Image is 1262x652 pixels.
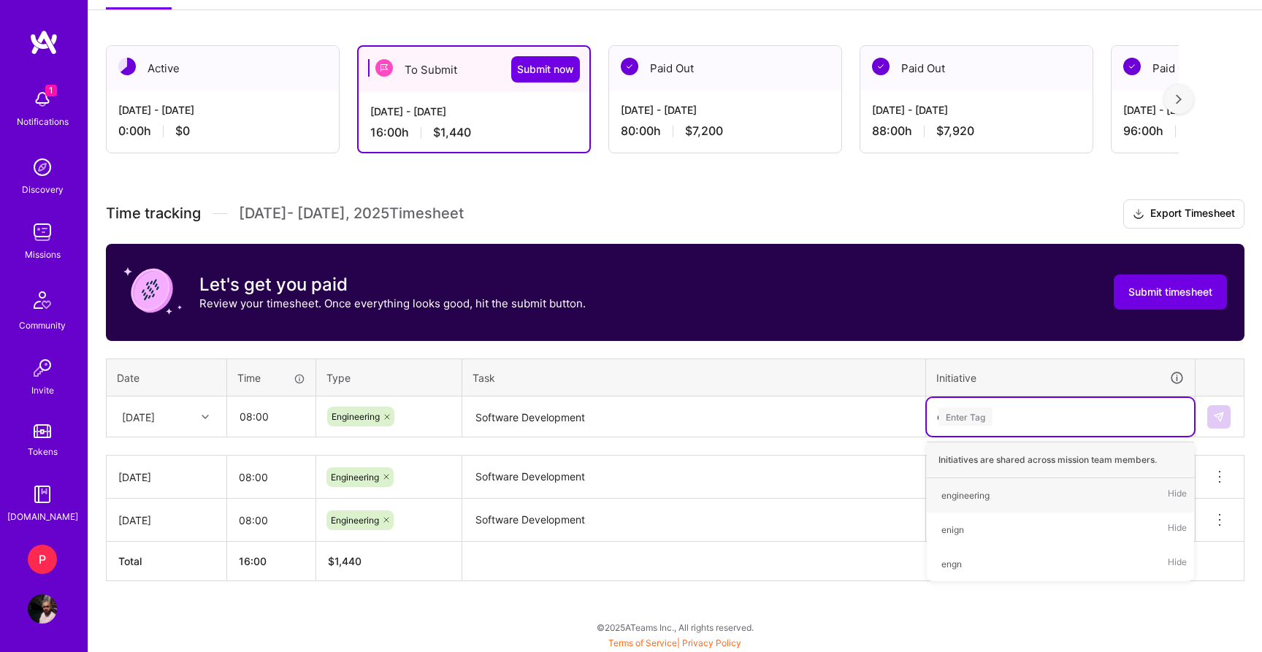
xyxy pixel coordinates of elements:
span: Time tracking [106,204,201,223]
th: Date [107,358,227,396]
span: Hide [1168,554,1187,574]
i: icon Download [1133,207,1144,222]
img: tokens [34,424,51,438]
div: [DATE] [118,469,215,485]
img: Paid Out [1123,58,1141,75]
th: 16:00 [227,542,316,581]
img: Community [25,283,60,318]
div: [DATE] - [DATE] [370,104,578,119]
img: right [1176,94,1182,104]
span: Submit timesheet [1128,285,1212,299]
div: To Submit [359,47,589,92]
textarea: Software Development [464,457,924,497]
img: User Avatar [28,594,57,624]
div: [DATE] - [DATE] [118,102,327,118]
div: Notifications [17,114,69,129]
img: Active [118,58,136,75]
div: [DATE] - [DATE] [621,102,830,118]
div: engineering [941,488,990,503]
div: 16:00 h [370,125,578,140]
div: Community [19,318,66,333]
a: Terms of Service [608,637,677,648]
span: $7,200 [685,123,723,139]
div: 80:00 h [621,123,830,139]
div: Enter Tag [938,405,993,428]
button: Export Timesheet [1123,199,1244,229]
div: Initiatives are shared across mission team members. [927,442,1194,478]
th: Type [316,358,462,396]
span: Hide [1168,520,1187,540]
div: Paid Out [609,46,841,91]
th: Total [107,542,227,581]
span: $7,920 [936,123,974,139]
span: [DATE] - [DATE] , 2025 Timesheet [239,204,464,223]
span: | [608,637,741,648]
textarea: Software Development [464,398,924,437]
img: Paid Out [872,58,890,75]
img: discovery [28,153,57,182]
button: Submit timesheet [1114,275,1227,310]
div: [DATE] - [DATE] [872,102,1081,118]
span: Engineering [331,515,379,526]
img: teamwork [28,218,57,247]
div: engn [941,556,962,572]
img: Paid Out [621,58,638,75]
span: $ 1,440 [328,555,362,567]
div: Time [237,370,305,386]
a: P [24,545,61,574]
div: Invite [31,383,54,398]
img: Invite [28,353,57,383]
img: coin [123,261,182,320]
span: $0 [175,123,190,139]
input: HH:MM [227,501,315,540]
div: Paid Out [860,46,1093,91]
p: Review your timesheet. Once everything looks good, hit the submit button. [199,296,586,311]
span: Submit now [517,62,574,77]
img: logo [29,29,58,55]
span: Engineering [331,472,379,483]
div: Active [107,46,339,91]
i: icon Chevron [202,413,209,421]
img: Submit [1213,411,1225,423]
span: $1,440 [433,125,471,140]
img: guide book [28,480,57,509]
div: Discovery [22,182,64,197]
div: © 2025 ATeams Inc., All rights reserved. [88,609,1262,645]
div: P [28,545,57,574]
input: HH:MM [227,458,315,496]
div: [DOMAIN_NAME] [7,509,78,524]
span: Hide [1168,486,1187,505]
div: enign [941,522,964,537]
span: 1 [45,85,57,96]
button: Submit now [511,56,580,83]
div: 88:00 h [872,123,1081,139]
a: User Avatar [24,594,61,624]
input: HH:MM [228,397,315,436]
span: Engineering [332,411,380,422]
div: Tokens [28,444,58,459]
div: [DATE] [122,409,155,424]
a: Privacy Policy [682,637,741,648]
h3: Let's get you paid [199,274,586,296]
img: bell [28,85,57,114]
th: Task [462,358,926,396]
div: Missions [25,247,61,262]
div: Initiative [936,369,1185,386]
div: [DATE] [118,513,215,528]
textarea: Software Development [464,500,924,540]
img: To Submit [375,59,393,77]
div: 0:00 h [118,123,327,139]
